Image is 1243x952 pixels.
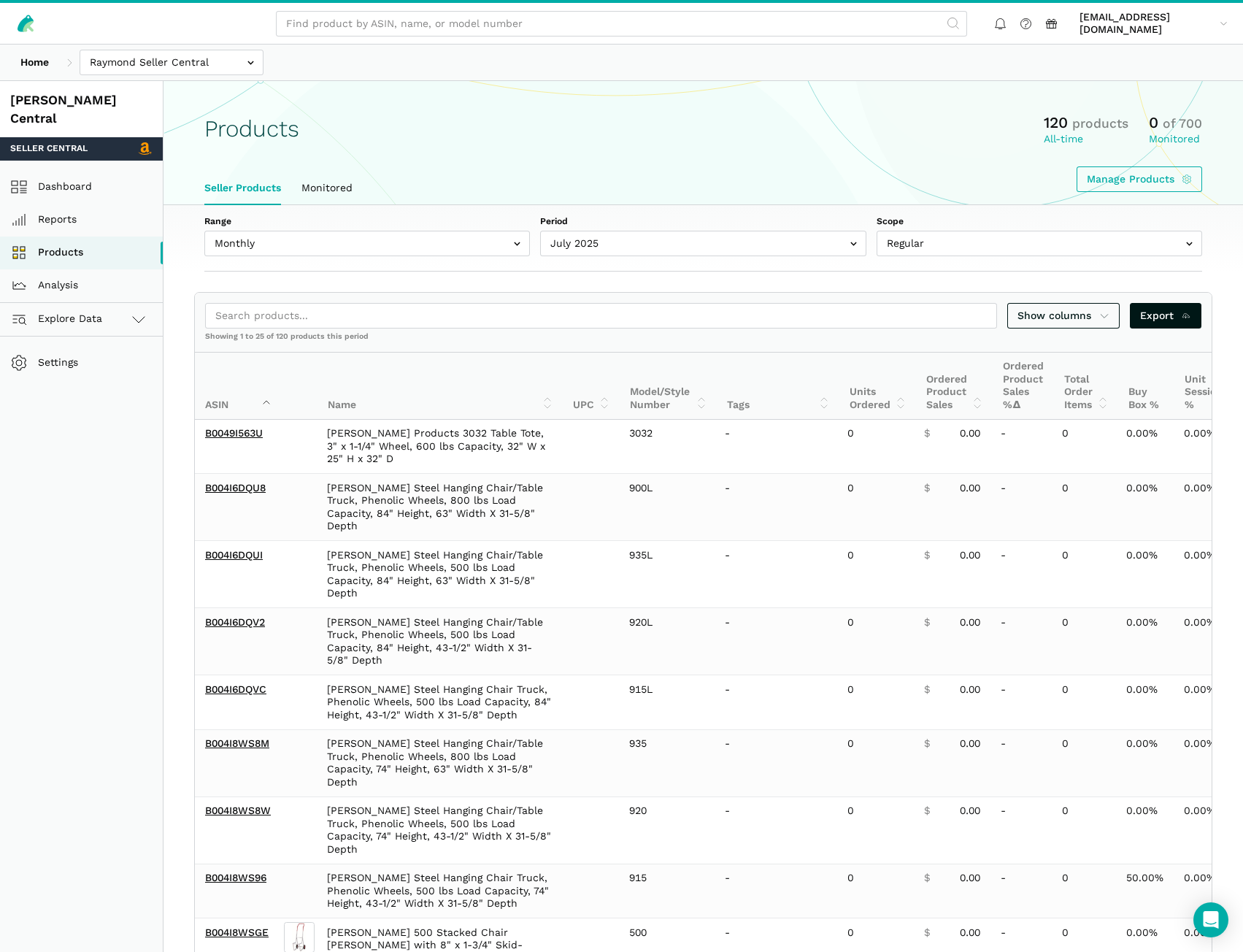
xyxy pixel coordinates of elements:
[1072,116,1128,131] span: products
[204,116,299,142] h1: Products
[1116,420,1174,474] td: 0.00%
[1074,8,1233,39] a: [EMAIL_ADDRESS][DOMAIN_NAME]
[205,616,265,628] a: B004I6DQV2
[990,796,1052,864] td: -
[205,549,263,561] a: B004I6DQUI
[619,796,715,864] td: 920
[619,675,715,730] td: 915L
[1052,796,1116,864] td: 0
[960,482,980,495] span: 0.00
[960,427,980,440] span: 0.00
[837,420,914,474] td: 0
[540,231,866,256] input: July 2025
[1149,113,1158,131] span: 0
[715,796,837,864] td: -
[619,729,715,796] td: 935
[1116,729,1174,796] td: 0.00%
[1174,474,1232,541] td: 0.00%
[1140,308,1192,323] span: Export
[924,737,930,751] span: $
[960,737,980,751] span: 0.00
[990,729,1052,796] td: -
[924,427,930,440] span: $
[317,420,562,474] td: [PERSON_NAME] Products 3032 Table Tote, 3" x 1-1/4" Wheel, 600 lbs Capacity, 32" W x 25" H x 32" D
[1118,353,1174,420] th: Buy Box %
[619,420,715,474] td: 3032
[924,549,930,562] span: $
[291,172,363,205] a: Monitored
[1052,420,1116,474] td: 0
[1174,608,1232,675] td: 0.00%
[715,729,837,796] td: -
[916,353,993,420] th: Ordered Product Sales: activate to sort column ascending
[1052,729,1116,796] td: 0
[10,142,88,156] span: Seller Central
[1149,133,1202,146] div: Monitored
[205,482,266,494] a: B004I6DQU8
[715,608,837,675] td: -
[837,729,914,796] td: 0
[205,926,269,938] a: B004I8WSGE
[317,729,562,796] td: [PERSON_NAME] Steel Hanging Chair/Table Truck, Phenolic Wheels, 800 lbs Load Capacity, 74" Height...
[317,796,562,864] td: [PERSON_NAME] Steel Hanging Chair/Table Truck, Phenolic Wheels, 500 lbs Load Capacity, 74" Height...
[205,872,266,883] a: B004I8WS96
[839,353,916,420] th: Units Ordered: activate to sort column ascending
[1007,303,1120,329] a: Show columns
[204,215,530,229] label: Range
[837,864,914,918] td: 0
[960,926,980,940] span: 0.00
[717,353,839,420] th: Tags: activate to sort column ascending
[317,608,562,675] td: [PERSON_NAME] Steel Hanging Chair/Table Truck, Phenolic Wheels, 500 lbs Load Capacity, 84" Height...
[960,805,980,818] span: 0.00
[1174,420,1232,474] td: 0.00%
[924,683,930,696] span: $
[1163,116,1202,131] span: of 700
[317,474,562,541] td: [PERSON_NAME] Steel Hanging Chair/Table Truck, Phenolic Wheels, 800 lbs Load Capacity, 84" Height...
[205,737,269,749] a: B004I8WS8M
[317,864,562,918] td: [PERSON_NAME] Steel Hanging Chair Truck, Phenolic Wheels, 500 lbs Load Capacity, 74" Height, 43-1...
[1130,303,1202,329] a: Export
[1116,675,1174,730] td: 0.00%
[924,482,930,495] span: $
[1017,308,1109,323] span: Show columns
[837,474,914,541] td: 0
[877,231,1202,256] input: Regular
[1052,608,1116,675] td: 0
[1174,864,1232,918] td: 0.00%
[15,310,102,328] span: Explore Data
[205,683,266,695] a: B004I6DQVC
[195,353,282,420] th: ASIN: activate to sort column descending
[1116,608,1174,675] td: 0.00%
[990,420,1052,474] td: -
[205,303,997,329] input: Search products...
[1044,113,1068,131] span: 120
[317,541,562,608] td: [PERSON_NAME] Steel Hanging Chair/Table Truck, Phenolic Wheels, 500 lbs Load Capacity, 84" Height...
[715,864,837,918] td: -
[877,215,1202,229] label: Scope
[563,353,620,420] th: UPC: activate to sort column ascending
[10,91,153,127] div: [PERSON_NAME] Central
[1174,353,1234,420] th: Unit Session %
[990,541,1052,608] td: -
[1174,675,1232,730] td: 0.00%
[990,474,1052,541] td: -
[620,353,717,420] th: Model/Style Number: activate to sort column ascending
[194,172,291,205] a: Seller Products
[715,675,837,730] td: -
[1116,796,1174,864] td: 0.00%
[1077,166,1203,192] a: Manage Products
[1080,11,1215,37] span: [EMAIL_ADDRESS][DOMAIN_NAME]
[837,796,914,864] td: 0
[960,872,980,885] span: 0.00
[1116,541,1174,608] td: 0.00%
[619,474,715,541] td: 900L
[715,474,837,541] td: -
[1193,902,1228,937] div: Open Intercom Messenger
[924,926,930,940] span: $
[990,864,1052,918] td: -
[837,608,914,675] td: 0
[993,353,1054,420] th: Ordered Product Sales %Δ
[715,420,837,474] td: -
[195,331,1212,352] div: Showing 1 to 25 of 120 products this period
[1054,353,1118,420] th: Total Order Items: activate to sort column ascending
